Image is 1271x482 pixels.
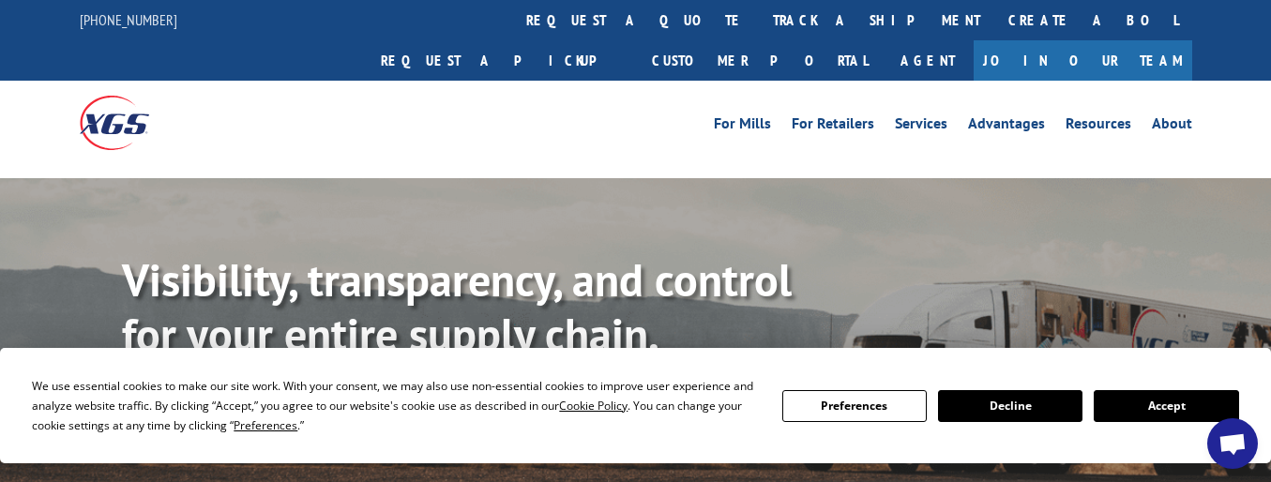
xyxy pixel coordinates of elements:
div: We use essential cookies to make our site work. With your consent, we may also use non-essential ... [32,376,759,435]
a: Services [895,116,947,137]
button: Decline [938,390,1082,422]
a: For Mills [714,116,771,137]
a: For Retailers [792,116,874,137]
a: About [1152,116,1192,137]
a: [PHONE_NUMBER] [80,10,177,29]
a: Advantages [968,116,1045,137]
span: Preferences [234,417,297,433]
b: Visibility, transparency, and control for your entire supply chain. [122,250,792,363]
a: Request a pickup [367,40,638,81]
div: Open chat [1207,418,1258,469]
button: Accept [1094,390,1238,422]
span: Cookie Policy [559,398,628,414]
button: Preferences [782,390,927,422]
a: Customer Portal [638,40,882,81]
a: Agent [882,40,974,81]
a: Resources [1066,116,1131,137]
a: Join Our Team [974,40,1192,81]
